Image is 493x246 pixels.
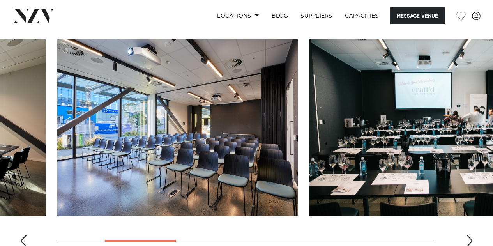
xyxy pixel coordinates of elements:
[294,7,338,24] a: SUPPLIERS
[390,7,445,24] button: Message Venue
[211,7,265,24] a: Locations
[12,9,55,23] img: nzv-logo.png
[265,7,294,24] a: BLOG
[57,39,298,216] swiper-slide: 2 / 8
[339,7,385,24] a: Capacities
